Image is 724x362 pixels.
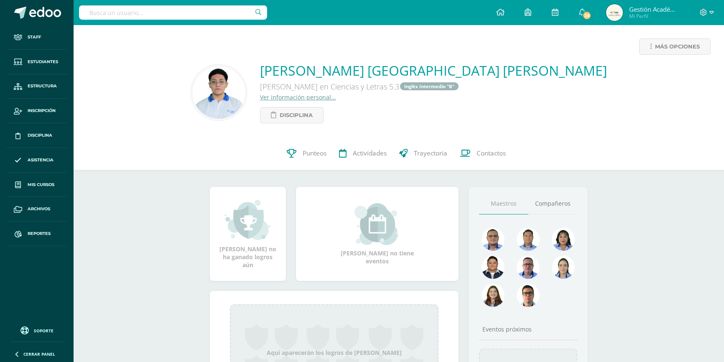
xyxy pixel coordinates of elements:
input: Busca un usuario... [79,5,267,20]
a: Mis cursos [7,173,67,197]
img: 99962f3fa423c9b8099341731b303440.png [482,228,505,251]
span: Actividades [353,149,387,158]
a: Soporte [10,324,64,336]
a: Reportes [7,222,67,246]
a: Contactos [454,137,512,170]
span: Cerrar panel [23,351,55,357]
img: ff93632bf489dcbc5131d32d8a4af367.png [606,4,623,21]
a: Actividades [333,137,393,170]
span: Staff [28,34,41,41]
span: Contactos [477,149,506,158]
span: Punteos [303,149,326,158]
a: Más opciones [639,38,711,55]
a: Inglés Intermedio "B" [400,82,459,90]
img: 371adb901e00c108b455316ee4864f9b.png [552,228,575,251]
img: 30ea9b988cec0d4945cca02c4e803e5a.png [517,256,540,279]
span: Gestión Académica [629,5,679,13]
a: Staff [7,25,67,50]
span: Asistencia [28,157,54,163]
span: Estructura [28,83,57,89]
span: Disciplina [280,107,313,123]
span: Más opciones [655,39,700,54]
div: [PERSON_NAME] en Ciencias y Letras 5.3 [260,79,511,93]
a: Disciplina [260,107,324,123]
span: Mi Perfil [629,13,679,20]
a: Trayectoria [393,137,454,170]
div: Eventos próximos [479,325,578,333]
div: [PERSON_NAME] no ha ganado logros aún [218,199,278,269]
span: Trayectoria [414,149,447,158]
a: Disciplina [7,123,67,148]
a: Punteos [280,137,333,170]
img: eccc7a2d5da755eac5968f4df6463713.png [482,256,505,279]
img: achievement_small.png [225,199,270,241]
a: Compañeros [528,193,578,214]
img: event_small.png [354,203,400,245]
img: 37b70c65d4bf3a6e186d2df7d879d608.png [193,66,245,119]
img: 375aecfb130304131abdbe7791f44736.png [552,256,575,279]
span: Archivos [28,206,50,212]
span: 38 [582,11,591,20]
span: Estudiantes [28,59,58,65]
span: Inscripción [28,107,56,114]
img: b3275fa016b95109afc471d3b448d7ac.png [517,284,540,307]
span: Reportes [28,230,51,237]
span: Soporte [34,328,54,334]
a: Inscripción [7,99,67,123]
img: a9adb280a5deb02de052525b0213cdb9.png [482,284,505,307]
span: Disciplina [28,132,52,139]
a: Estructura [7,74,67,99]
a: [PERSON_NAME] [GEOGRAPHIC_DATA] [PERSON_NAME] [260,61,607,79]
img: 2ac039123ac5bd71a02663c3aa063ac8.png [517,228,540,251]
a: Estudiantes [7,50,67,74]
div: [PERSON_NAME] no tiene eventos [335,203,419,265]
a: Ver información personal... [260,93,336,101]
a: Asistencia [7,148,67,173]
a: Maestros [479,193,528,214]
a: Archivos [7,197,67,222]
span: Mis cursos [28,181,54,188]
